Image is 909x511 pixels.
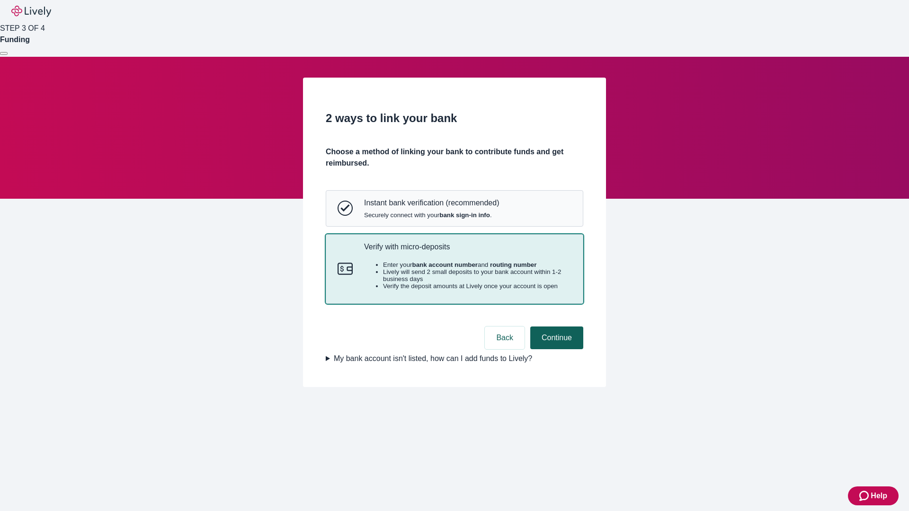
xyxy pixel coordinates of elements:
p: Instant bank verification (recommended) [364,198,499,207]
strong: bank account number [412,261,478,268]
span: Securely connect with your . [364,211,499,219]
li: Verify the deposit amounts at Lively once your account is open [383,282,571,290]
svg: Instant bank verification [338,201,353,216]
strong: routing number [490,261,536,268]
strong: bank sign-in info [439,211,490,219]
h2: 2 ways to link your bank [326,110,583,127]
li: Lively will send 2 small deposits to your bank account within 1-2 business days [383,268,571,282]
svg: Zendesk support icon [859,490,871,502]
button: Continue [530,326,583,349]
button: Instant bank verificationInstant bank verification (recommended)Securely connect with yourbank si... [326,191,583,226]
svg: Micro-deposits [338,261,353,276]
img: Lively [11,6,51,17]
h4: Choose a method of linking your bank to contribute funds and get reimbursed. [326,146,583,169]
button: Back [485,326,525,349]
li: Enter your and [383,261,571,268]
button: Micro-depositsVerify with micro-depositsEnter yourbank account numberand routing numberLively wil... [326,235,583,304]
button: Zendesk support iconHelp [848,486,899,505]
p: Verify with micro-deposits [364,242,571,251]
summary: My bank account isn't listed, how can I add funds to Lively? [326,353,583,364]
span: Help [871,490,887,502]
